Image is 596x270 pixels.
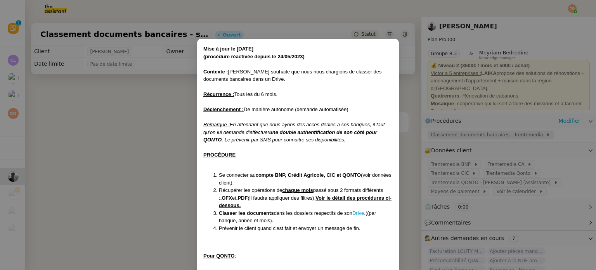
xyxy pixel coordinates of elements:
[203,69,228,75] u: Contexte :
[219,171,393,186] li: Se connecter au (voir données client).
[203,252,393,260] div: :
[203,46,253,52] strong: Mise à jour le [DATE]
[203,152,236,158] u: PROCÉDURE
[203,106,244,112] u: Déclenchement :
[219,225,393,232] li: Prévenir le client quand c'est fait et envoyer un message de fin.
[220,195,232,201] strong: .OFX
[203,91,234,97] u: Récurrence :
[203,91,393,98] div: Tous les du 6 mois.
[352,210,364,216] a: Drive
[282,187,313,193] u: chaque mois
[203,122,385,135] em: En attendant que nous ayons des accès dédiés à ses banques, il faut qu'on lui demande d'effectuer
[203,54,305,59] strong: (procédure réactivée depuis le 24/05/2023)
[222,137,345,143] em: . Le prévenir par SMS pour connaitre ses disponibilités.
[219,210,274,216] strong: Classer les documents
[219,186,393,209] li: Récupérer les opérations de passé sous 2 formats différents : et (il faudra appliquer des filtres).
[203,129,377,143] em: une double authentification de son côté pour QONTO
[236,195,248,201] strong: .PDF
[203,253,235,259] u: Pour QONTO
[219,209,393,225] li: dans les dossiers respectifs de son .((par banque, année et mois).
[203,106,393,113] div: De manière autonome (demande automatisée).
[203,68,393,83] div: [PERSON_NAME] souhaite que nous nous chargions de classer des documents bancaires dans un Drive.
[256,172,361,178] strong: compte BNP, Crédit Agricole, CIC et QONTO
[203,122,230,127] u: Remarque :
